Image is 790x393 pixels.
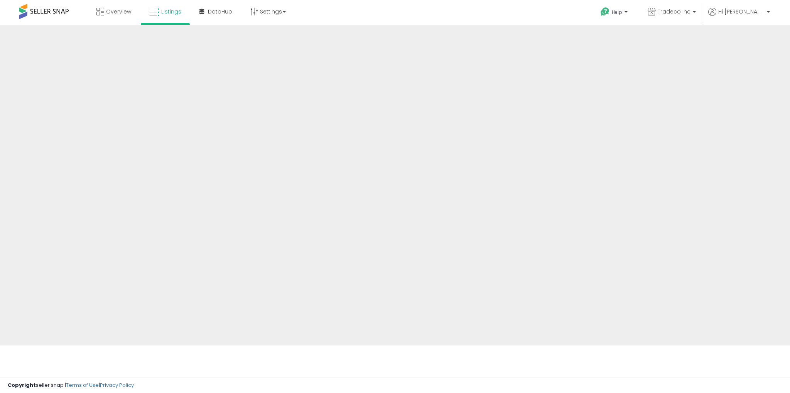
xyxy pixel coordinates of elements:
[161,8,181,15] span: Listings
[594,1,635,25] a: Help
[612,9,622,15] span: Help
[106,8,131,15] span: Overview
[718,8,765,15] span: Hi [PERSON_NAME]
[708,8,770,25] a: Hi [PERSON_NAME]
[208,8,232,15] span: DataHub
[600,7,610,17] i: Get Help
[658,8,690,15] span: Tradeco Inc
